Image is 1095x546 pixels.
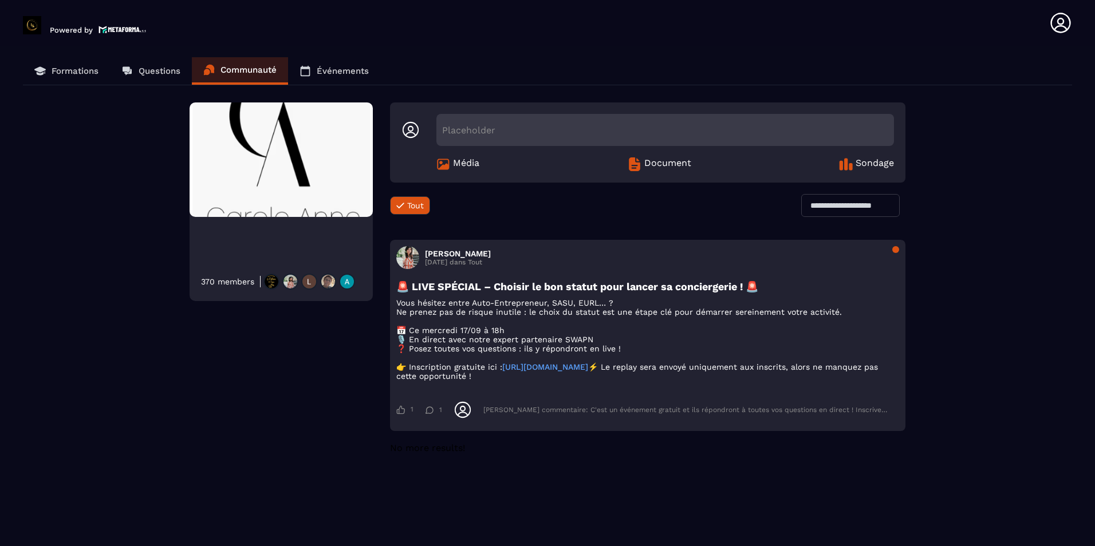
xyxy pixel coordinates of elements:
p: Powered by [50,26,93,34]
p: Formations [52,66,99,76]
span: Document [644,157,691,171]
img: https://production-metaforma-bucket.s3.fr-par.scw.cloud/production-metaforma-bucket/users/August2... [339,274,355,290]
div: 370 members [201,277,254,286]
span: Sondage [856,157,894,171]
h3: [PERSON_NAME] [425,249,491,258]
p: Questions [139,66,180,76]
a: [URL][DOMAIN_NAME] [502,362,588,371]
p: Vous hésitez entre Auto-Entrepreneur, SASU, EURL… ? Ne prenez pas de risque inutile : le choix du... [396,298,899,381]
p: Événements [317,66,369,76]
h3: 🚨 LIVE SPÉCIAL – Choisir le bon statut pour lancer sa conciergerie ! 🚨 [396,280,899,292]
span: No more results! [390,442,465,453]
a: Événements [288,57,380,85]
img: logo [99,25,147,34]
a: Questions [110,57,192,85]
img: logo-branding [23,16,41,34]
p: Communauté [220,65,277,75]
p: [DATE] dans Tout [425,258,491,266]
span: 1 [411,405,413,414]
span: 1 [439,406,442,414]
a: Formations [23,57,110,85]
img: Community background [190,102,373,217]
img: https://production-metaforma-bucket.s3.fr-par.scw.cloud/production-metaforma-bucket/users/August2... [320,274,336,290]
img: https://production-metaforma-bucket.s3.fr-par.scw.cloud/production-metaforma-bucket/users/June202... [263,274,279,290]
img: https://production-metaforma-bucket.s3.fr-par.scw.cloud/production-metaforma-bucket/users/July202... [301,274,317,290]
span: Tout [407,201,424,210]
img: https://production-metaforma-bucket.s3.fr-par.scw.cloud/production-metaforma-bucket/users/January... [282,274,298,290]
div: [PERSON_NAME] commentaire: C'est un événement gratuit et ils répondront à toutes vos questions en... [483,406,888,414]
div: Placeholder [436,114,894,146]
a: Communauté [192,57,288,85]
span: Média [453,157,479,171]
